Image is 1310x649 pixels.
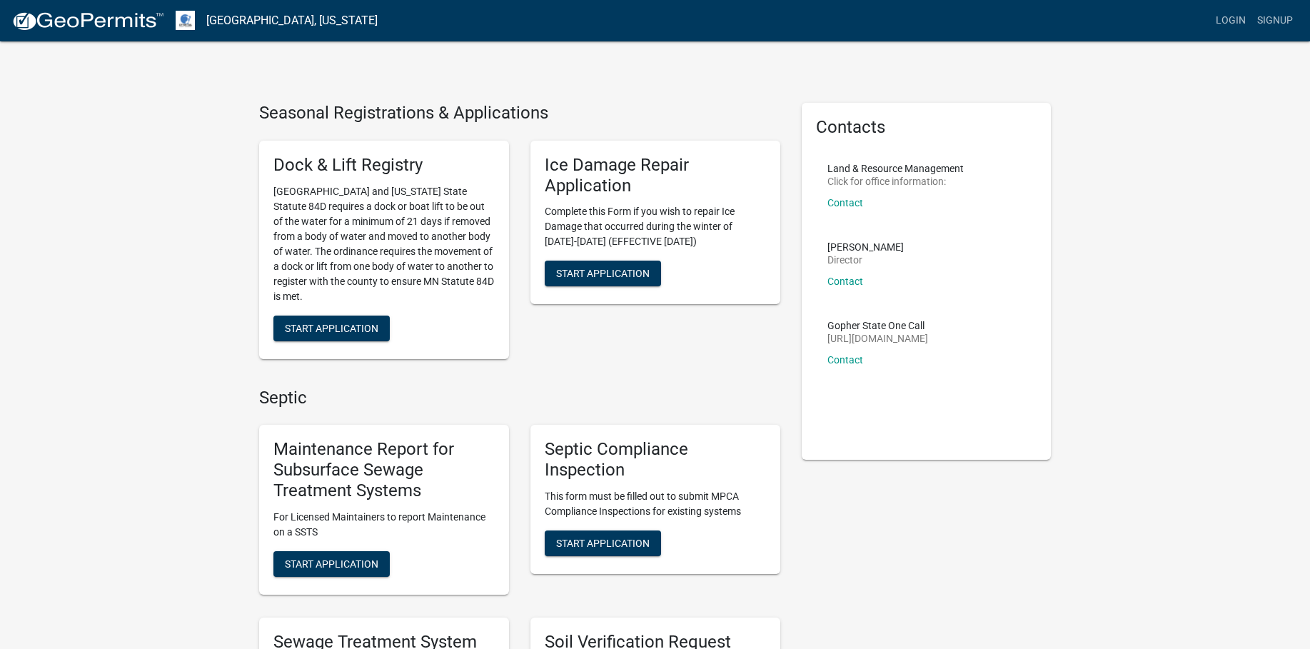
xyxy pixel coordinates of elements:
[273,439,495,500] h5: Maintenance Report for Subsurface Sewage Treatment Systems
[556,268,650,279] span: Start Application
[206,9,378,33] a: [GEOGRAPHIC_DATA], [US_STATE]
[1251,7,1299,34] a: Signup
[827,242,904,252] p: [PERSON_NAME]
[827,176,964,186] p: Click for office information:
[273,184,495,304] p: [GEOGRAPHIC_DATA] and [US_STATE] State Statute 84D requires a dock or boat lift to be out of the ...
[827,197,863,208] a: Contact
[273,316,390,341] button: Start Application
[545,439,766,481] h5: Septic Compliance Inspection
[545,261,661,286] button: Start Application
[827,255,904,265] p: Director
[273,510,495,540] p: For Licensed Maintainers to report Maintenance on a SSTS
[827,276,863,287] a: Contact
[273,155,495,176] h5: Dock & Lift Registry
[545,204,766,249] p: Complete this Form if you wish to repair Ice Damage that occurred during the winter of [DATE]-[DA...
[285,558,378,569] span: Start Application
[545,489,766,519] p: This form must be filled out to submit MPCA Compliance Inspections for existing systems
[827,354,863,366] a: Contact
[1210,7,1251,34] a: Login
[259,388,780,408] h4: Septic
[556,537,650,548] span: Start Application
[545,530,661,556] button: Start Application
[827,321,928,331] p: Gopher State One Call
[816,117,1037,138] h5: Contacts
[176,11,195,30] img: Otter Tail County, Minnesota
[285,322,378,333] span: Start Application
[827,333,928,343] p: [URL][DOMAIN_NAME]
[827,163,964,173] p: Land & Resource Management
[273,551,390,577] button: Start Application
[259,103,780,124] h4: Seasonal Registrations & Applications
[545,155,766,196] h5: Ice Damage Repair Application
